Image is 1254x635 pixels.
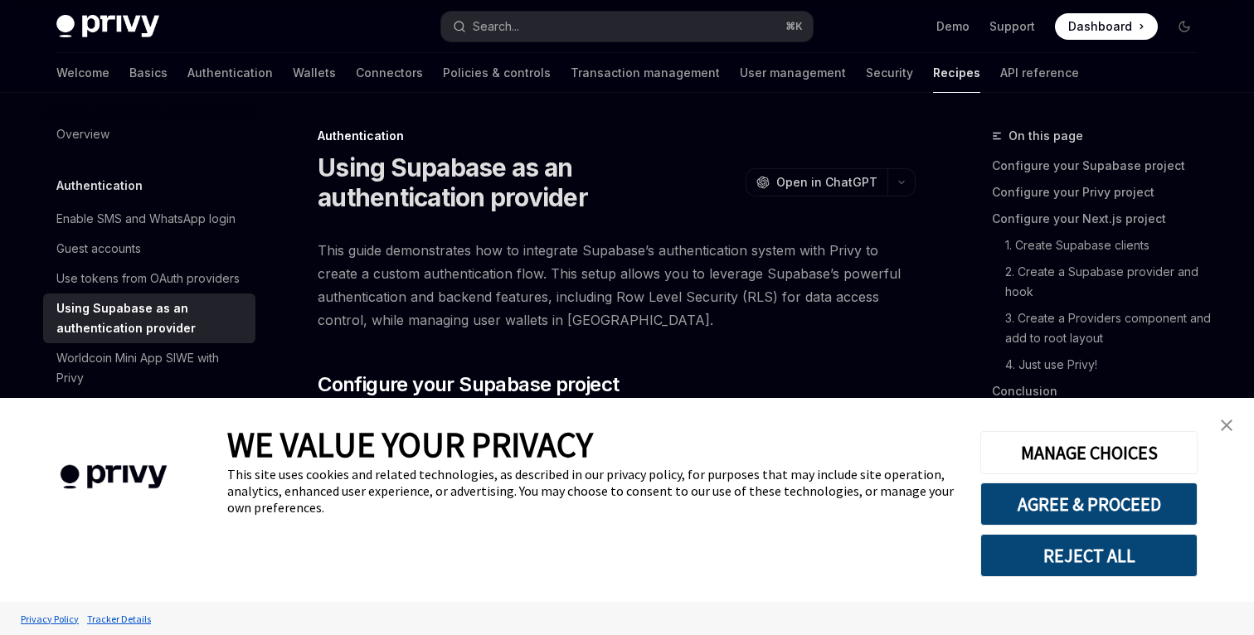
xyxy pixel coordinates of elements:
a: Demo [936,18,970,35]
a: 3. Create a Providers component and add to root layout [992,305,1211,351]
button: Open in ChatGPT [746,168,887,196]
a: Configure your Supabase project [992,153,1211,179]
a: Overview [43,119,255,149]
a: Guest accounts [43,234,255,264]
span: Configure your Supabase project [318,371,619,398]
a: 1. Create Supabase clients [992,232,1211,259]
a: Conclusion [992,378,1211,405]
a: 2. Create a Supabase provider and hook [992,259,1211,305]
a: Configure your Next.js project [992,206,1211,232]
div: Enable SMS and WhatsApp login [56,209,236,229]
a: Welcome [56,53,109,93]
span: WE VALUE YOUR PRIVACY [227,423,593,466]
span: ⌘ K [785,20,803,33]
a: Transaction management [571,53,720,93]
span: Open in ChatGPT [776,174,877,191]
a: Authentication [187,53,273,93]
a: Support [989,18,1035,35]
span: Dashboard [1068,18,1132,35]
a: Policies & controls [443,53,551,93]
div: This site uses cookies and related technologies, as described in our privacy policy, for purposes... [227,466,955,516]
img: dark logo [56,15,159,38]
a: Dashboard [1055,13,1158,40]
div: Search... [473,17,519,36]
a: Privacy Policy [17,604,83,633]
a: Use tokens from OAuth providers [43,264,255,293]
a: 4. Just use Privy! [992,351,1211,378]
div: Worldcoin Mini App SIWE with Privy [56,348,245,388]
div: Overview [56,124,109,144]
a: API reference [1000,53,1079,93]
h5: Authentication [56,176,143,196]
a: Using Supabase as an authentication provider [43,293,255,343]
a: close banner [1210,409,1243,442]
button: AGREE & PROCEED [980,482,1198,526]
button: Toggle dark mode [1171,13,1198,40]
span: This guide demonstrates how to integrate Supabase’s authentication system with Privy to create a ... [318,239,916,332]
a: Wallets [293,53,336,93]
div: Using Supabase as an authentication provider [56,298,245,338]
img: close banner [1221,419,1232,431]
div: Guest accounts [56,239,141,259]
a: User management [740,53,846,93]
a: Worldcoin Mini App SIWE with Privy [43,343,255,393]
a: Connectors [356,53,423,93]
button: REJECT ALL [980,534,1198,577]
a: Tracker Details [83,604,155,633]
a: Basics [129,53,168,93]
span: On this page [1009,126,1083,146]
div: Use tokens from OAuth providers [56,269,240,288]
a: Mocking tokens for testing [43,393,255,423]
h1: Using Supabase as an authentication provider [318,153,739,212]
img: company logo [25,441,202,513]
div: Authentication [318,128,916,144]
a: Recipes [933,53,980,93]
a: Security [866,53,913,93]
button: Search...⌘K [441,12,813,41]
button: MANAGE CHOICES [980,431,1198,474]
a: Configure your Privy project [992,179,1211,206]
a: Enable SMS and WhatsApp login [43,204,255,234]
